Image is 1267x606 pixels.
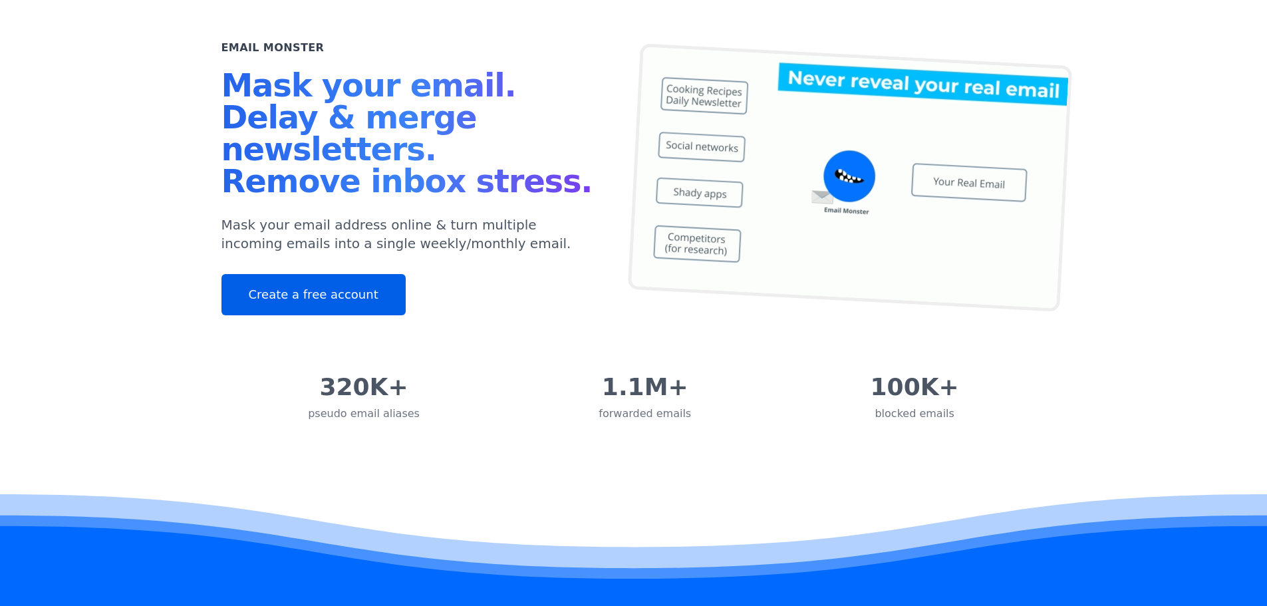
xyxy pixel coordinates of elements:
[308,406,420,422] div: pseudo email aliases
[221,216,602,253] p: Mask your email address online & turn multiple incoming emails into a single weekly/monthly email.
[599,374,691,400] div: 1.1M+
[221,274,406,315] a: Create a free account
[308,374,420,400] div: 320K+
[221,69,602,202] h1: Mask your email. Delay & merge newsletters. Remove inbox stress.
[599,406,691,422] div: forwarded emails
[871,406,959,422] div: blocked emails
[627,43,1071,312] img: temp mail, free temporary mail, Temporary Email
[221,40,325,56] h2: Email Monster
[871,374,959,400] div: 100K+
